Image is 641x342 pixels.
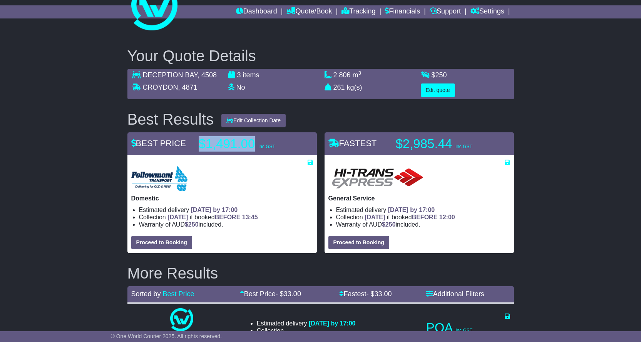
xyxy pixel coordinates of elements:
span: kg(s) [347,83,362,91]
p: POA [426,320,510,335]
span: [DATE] by 17:00 [309,320,356,327]
span: [DATE] [167,214,188,220]
a: Settings [470,5,504,18]
li: Estimated delivery [257,320,356,327]
sup: 3 [358,70,362,76]
span: $ [185,221,199,228]
img: HiTrans: General Service [328,166,427,191]
li: Warranty of AUD included. [139,221,313,228]
a: Best Price [163,290,194,298]
span: 2.806 [333,71,351,79]
span: 250 [188,221,199,228]
a: Financials [385,5,420,18]
li: Estimated delivery [139,206,313,214]
span: 250 [435,71,447,79]
button: Edit quote [421,83,455,97]
span: 250 [385,221,396,228]
span: inc GST [258,144,275,149]
a: Dashboard [236,5,277,18]
li: Collection [336,214,510,221]
a: Best Price- $33.00 [240,290,301,298]
span: , 4871 [178,83,197,91]
span: 12:00 [439,214,455,220]
span: 13:45 [242,214,258,220]
li: Collection [139,214,313,221]
h2: More Results [127,265,514,282]
span: items [243,71,259,79]
button: Proceed to Booking [328,236,389,249]
span: inc GST [455,144,472,149]
span: inc GST [456,328,472,333]
span: [DATE] by 17:00 [191,207,238,213]
h2: Your Quote Details [127,47,514,64]
li: Collection [257,327,356,334]
span: [DATE] [365,214,385,220]
img: Followmont Transport: Domestic [131,166,187,191]
span: Sorted by [131,290,161,298]
span: - $ [276,290,301,298]
span: 3 [237,71,241,79]
img: One World Courier: Same Day Nationwide(quotes take 0.5-1 hour) [170,308,193,331]
li: Estimated delivery [336,206,510,214]
a: Additional Filters [426,290,484,298]
span: FASTEST [328,138,377,148]
p: $2,985.44 [396,136,492,152]
li: Warranty of AUD included. [336,221,510,228]
span: m [353,71,362,79]
span: © One World Courier 2025. All rights reserved. [111,333,222,339]
span: BEFORE [215,214,241,220]
span: 261 [333,83,345,91]
div: Best Results [124,111,218,128]
button: Proceed to Booking [131,236,192,249]
a: Fastest- $33.00 [339,290,392,298]
span: $ [432,71,447,79]
a: Support [430,5,461,18]
span: 33.00 [374,290,392,298]
span: CROYDON [143,83,178,91]
span: $ [382,221,396,228]
span: , 4508 [197,71,217,79]
p: Domestic [131,195,313,202]
button: Edit Collection Date [221,114,286,127]
span: [DATE] by 17:00 [388,207,435,213]
p: $1,491.00 [199,136,295,152]
span: BEST PRICE [131,138,186,148]
span: DECEPTION BAY [143,71,197,79]
span: 33.00 [284,290,301,298]
span: BEFORE [412,214,438,220]
a: Tracking [341,5,375,18]
a: Quote/Book [286,5,332,18]
span: if booked [167,214,258,220]
span: No [236,83,245,91]
p: General Service [328,195,510,202]
span: - $ [366,290,392,298]
span: if booked [365,214,455,220]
